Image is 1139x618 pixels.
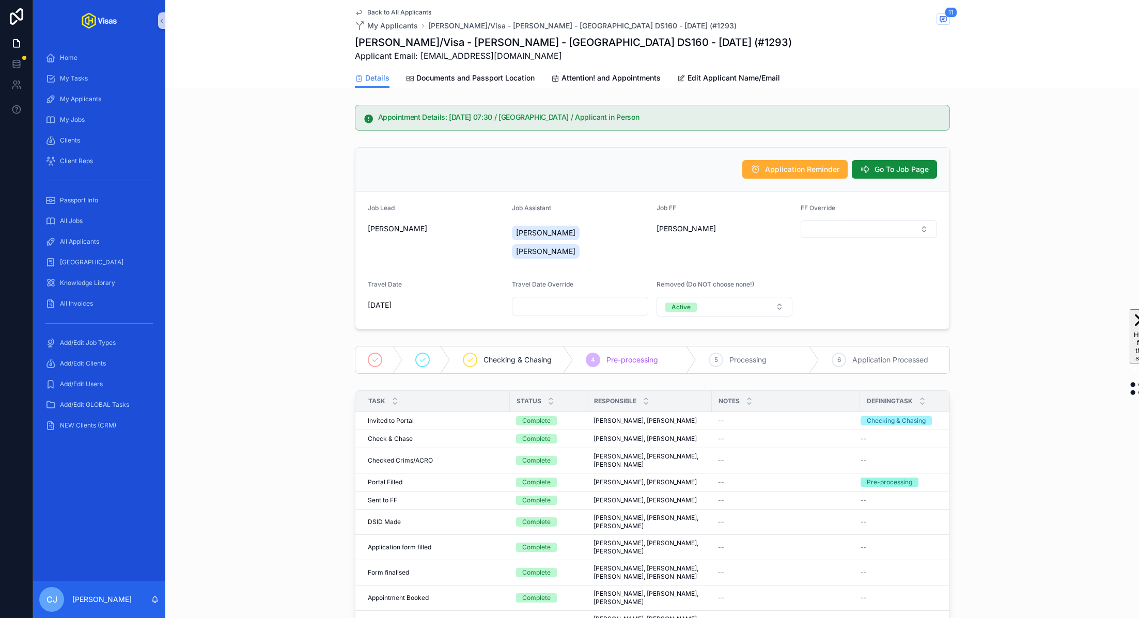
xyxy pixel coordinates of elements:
[718,543,724,551] span: --
[60,74,88,83] span: My Tasks
[368,417,414,425] span: Invited to Portal
[594,478,697,486] span: [PERSON_NAME], [PERSON_NAME]
[39,253,159,272] a: [GEOGRAPHIC_DATA]
[428,21,737,31] a: [PERSON_NAME]/Visa - [PERSON_NAME] - [GEOGRAPHIC_DATA] DS160 - [DATE] (#1293)
[33,41,165,448] div: scrollable content
[718,478,724,486] span: --
[368,543,431,551] span: Application form filled
[522,496,551,505] div: Complete
[594,590,706,606] span: [PERSON_NAME], [PERSON_NAME], [PERSON_NAME]
[657,280,754,288] span: Removed (Do NOT choose none!)
[594,397,636,405] span: Responsible
[718,435,724,443] span: --
[60,380,103,388] span: Add/Edit Users
[606,355,658,365] span: Pre-processing
[60,339,116,347] span: Add/Edit Job Types
[867,416,926,425] div: Checking & Chasing
[561,73,661,83] span: Attention! and Appointments
[688,73,780,83] span: Edit Applicant Name/Email
[367,21,418,31] span: My Applicants
[852,355,928,365] span: Application Processed
[60,401,129,409] span: Add/Edit GLOBAL Tasks
[60,217,83,225] span: All Jobs
[368,300,504,310] span: [DATE]
[355,21,418,31] a: My Applicants
[742,160,848,179] button: Application Reminder
[367,8,431,17] span: Back to All Applicants
[355,8,431,17] a: Back to All Applicants
[60,279,115,287] span: Knowledge Library
[60,359,106,368] span: Add/Edit Clients
[39,152,159,170] a: Client Reps
[368,456,433,465] span: Checked Crims/ACRO
[719,397,740,405] span: Notes
[867,478,912,487] div: Pre-processing
[368,518,401,526] span: DSID Made
[378,114,941,121] h5: Appointment Details: 08/09/2025 07:30 / London / Applicant in Person
[729,355,767,365] span: Processing
[39,294,159,313] a: All Invoices
[39,90,159,108] a: My Applicants
[39,110,159,129] a: My Jobs
[522,543,551,552] div: Complete
[60,196,98,204] span: Passport Info
[60,116,85,124] span: My Jobs
[517,397,541,405] span: Status
[875,164,929,175] span: Go To Job Page
[39,49,159,67] a: Home
[861,518,867,526] span: --
[594,452,706,469] span: [PERSON_NAME], [PERSON_NAME], [PERSON_NAME]
[368,478,402,486] span: Portal Filled
[801,204,835,212] span: FF Override
[368,435,413,443] span: Check & Chase
[368,224,427,234] span: [PERSON_NAME]
[368,496,397,504] span: Sent to FF
[714,356,718,364] span: 5
[852,160,937,179] button: Go To Job Page
[60,157,93,165] span: Client Reps
[368,280,402,288] span: Travel Date
[60,299,93,308] span: All Invoices
[718,496,724,504] span: --
[60,421,116,430] span: NEW Clients (CRM)
[483,355,552,365] span: Checking & Chasing
[591,356,595,364] span: 4
[355,50,792,62] span: Applicant Email: [EMAIL_ADDRESS][DOMAIN_NAME]
[39,212,159,230] a: All Jobs
[60,258,123,266] span: [GEOGRAPHIC_DATA]
[522,517,551,527] div: Complete
[657,297,793,316] button: Select Button
[861,568,867,577] span: --
[861,456,867,465] span: --
[516,228,575,238] span: [PERSON_NAME]
[39,274,159,292] a: Knowledge Library
[672,303,691,312] div: Active
[937,13,950,26] button: 11
[39,191,159,210] a: Passport Info
[60,136,80,145] span: Clients
[837,356,841,364] span: 6
[551,69,661,89] a: Attention! and Appointments
[355,69,389,88] a: Details
[368,594,429,602] span: Appointment Booked
[718,518,724,526] span: --
[594,564,706,581] span: [PERSON_NAME], [PERSON_NAME], [PERSON_NAME], [PERSON_NAME]
[512,204,551,212] span: Job Assistant
[39,395,159,414] a: Add/Edit GLOBAL Tasks
[657,204,676,212] span: Job FF
[594,435,697,443] span: [PERSON_NAME], [PERSON_NAME]
[512,280,573,288] span: Travel Date Override
[594,514,706,530] span: [PERSON_NAME], [PERSON_NAME], [PERSON_NAME]
[718,456,724,465] span: --
[861,543,867,551] span: --
[39,354,159,373] a: Add/Edit Clients
[677,69,780,89] a: Edit Applicant Name/Email
[82,12,117,29] img: App logo
[46,593,57,606] span: CJ
[945,7,957,18] span: 11
[368,397,385,405] span: Task
[861,594,867,602] span: --
[60,95,101,103] span: My Applicants
[522,456,551,465] div: Complete
[416,73,535,83] span: Documents and Passport Location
